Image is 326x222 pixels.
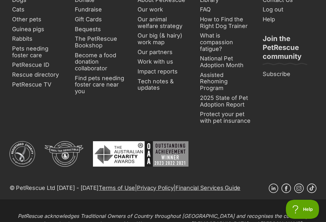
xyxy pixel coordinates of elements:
[197,109,254,126] a: Protect your pet with pet insurance
[135,47,191,57] a: Our partners
[294,184,304,193] a: Instagram
[135,31,191,47] a: Our big (& hairy) work map
[10,141,35,167] img: ACNC
[10,24,66,34] a: Guinea pigs
[197,93,254,109] a: 2025 State of Pet Adoption Report
[99,184,135,191] a: Terms of Use
[260,5,316,15] a: Log out
[135,15,191,31] a: Our animal welfare strategy
[72,73,129,96] a: Find pets needing foster care near you
[263,34,314,65] h3: Join the PetRescue community
[260,15,316,24] a: Help
[307,184,316,193] a: TikTok
[260,69,316,79] a: Subscribe
[72,5,129,15] a: Fundraise
[72,24,129,34] a: Bequests
[197,70,254,93] a: Assisted Rehoming Program
[10,15,66,24] a: Other pets
[135,67,191,77] a: Impact reports
[137,184,174,191] a: Privacy Policy
[72,51,129,73] a: Become a food donation collaborator
[10,70,66,80] a: Rescue directory
[135,57,191,67] a: Work with us
[286,200,320,219] iframe: Help Scout Beacon - Open
[10,184,240,192] p: © PetRescue Ltd [DATE] - [DATE] | |
[72,34,129,50] a: The PetRescue Bookshop
[45,141,83,167] img: DGR
[10,34,66,44] a: Rabbits
[175,184,240,191] a: Financial Services Guide
[72,15,129,24] a: Gift Cards
[197,15,254,31] a: How to Find the Right Dog Trainer
[10,5,66,15] a: Cats
[269,184,278,193] a: Linkedin
[10,44,66,60] a: Pets needing foster care
[10,60,66,70] a: PetRescue ID
[10,80,66,90] a: PetRescue TV
[197,31,254,54] a: What is compassion fatigue?
[197,54,254,70] a: National Pet Adoption Month
[135,77,191,93] a: Tech notes & updates
[281,184,291,193] a: Facebook
[135,5,191,15] a: Our work
[197,5,254,15] a: FAQ
[93,141,188,167] img: Australian Charity Awards - Outstanding Achievement Winner 2023 - 2022 - 2021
